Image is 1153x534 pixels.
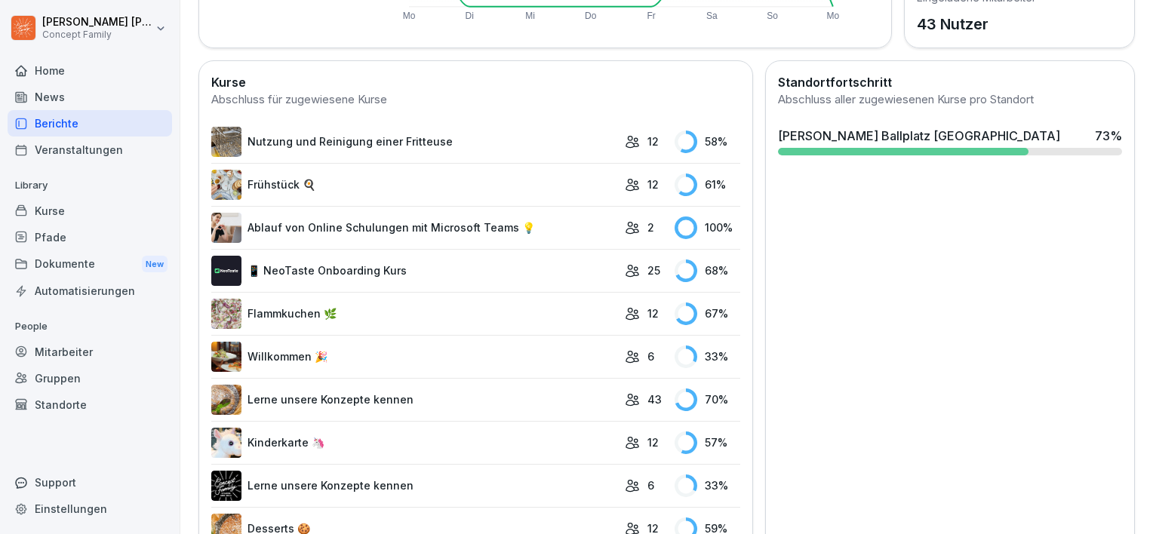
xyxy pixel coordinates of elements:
[675,216,740,239] div: 100 %
[675,474,740,497] div: 33 %
[211,471,617,501] a: Lerne unsere Konzepte kennen
[211,73,740,91] h2: Kurse
[8,173,172,198] p: Library
[42,16,152,29] p: [PERSON_NAME] [PERSON_NAME]
[778,127,1060,145] div: [PERSON_NAME] Ballplatz [GEOGRAPHIC_DATA]
[525,11,535,21] text: Mi
[8,365,172,391] a: Gruppen
[211,299,617,329] a: Flammkuchen 🌿
[827,11,840,21] text: Mo
[675,130,740,153] div: 58 %
[211,256,617,286] a: 📱 NeoTaste Onboarding Kurs
[8,198,172,224] a: Kurse
[647,477,654,493] p: 6
[211,91,740,109] div: Abschluss für zugewiesene Kurse
[647,391,662,407] p: 43
[211,213,617,243] a: Ablauf von Online Schulungen mit Microsoft Teams 💡
[211,385,241,415] img: ssvnl9aim273pmzdbnjk7g2q.png
[211,170,241,200] img: n6mw6n4d96pxhuc2jbr164bu.png
[211,385,617,415] a: Lerne unsere Konzepte kennen
[647,11,656,21] text: Fr
[647,262,660,278] p: 25
[767,11,779,21] text: So
[778,91,1122,109] div: Abschluss aller zugewiesenen Kurse pro Standort
[42,29,152,40] p: Concept Family
[211,471,241,501] img: i6ogmt7ly3s7b5mn1cy23an3.png
[8,250,172,278] div: Dokumente
[8,137,172,163] a: Veranstaltungen
[8,250,172,278] a: DokumenteNew
[1095,127,1122,145] div: 73 %
[211,127,241,157] img: b2msvuojt3s6egexuweix326.png
[8,84,172,110] a: News
[772,121,1128,161] a: [PERSON_NAME] Ballplatz [GEOGRAPHIC_DATA]73%
[211,256,241,286] img: wogpw1ad3b6xttwx9rgsg3h8.png
[707,11,718,21] text: Sa
[466,11,474,21] text: Di
[778,73,1122,91] h2: Standortfortschritt
[211,213,241,243] img: e8eoks8cju23yjmx0b33vrq2.png
[8,224,172,250] a: Pfade
[647,133,659,149] p: 12
[8,315,172,339] p: People
[647,219,654,235] p: 2
[8,110,172,137] a: Berichte
[8,57,172,84] a: Home
[647,305,659,321] p: 12
[142,256,168,273] div: New
[8,278,172,304] a: Automatisierungen
[675,173,740,196] div: 61 %
[675,259,740,282] div: 68 %
[211,428,617,458] a: Kinderkarte 🦄
[211,428,241,458] img: hnpnnr9tv292r80l0gdrnijs.png
[211,170,617,200] a: Frühstück 🍳
[917,13,1036,35] p: 43 Nutzer
[211,127,617,157] a: Nutzung und Reinigung einer Fritteuse
[8,469,172,496] div: Support
[675,388,740,411] div: 70 %
[8,391,172,418] a: Standorte
[675,302,740,325] div: 67 %
[211,342,617,372] a: Willkommen 🎉
[211,342,241,372] img: aev8ouj9qek4l5i45z2v16li.png
[8,496,172,522] a: Einstellungen
[647,434,659,450] p: 12
[211,299,241,329] img: jb643umo8xb48cipqni77y3i.png
[8,339,172,365] a: Mitarbeiter
[675,345,740,368] div: 33 %
[675,431,740,454] div: 57 %
[647,176,659,192] p: 12
[585,11,597,21] text: Do
[647,348,654,364] p: 6
[403,11,416,21] text: Mo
